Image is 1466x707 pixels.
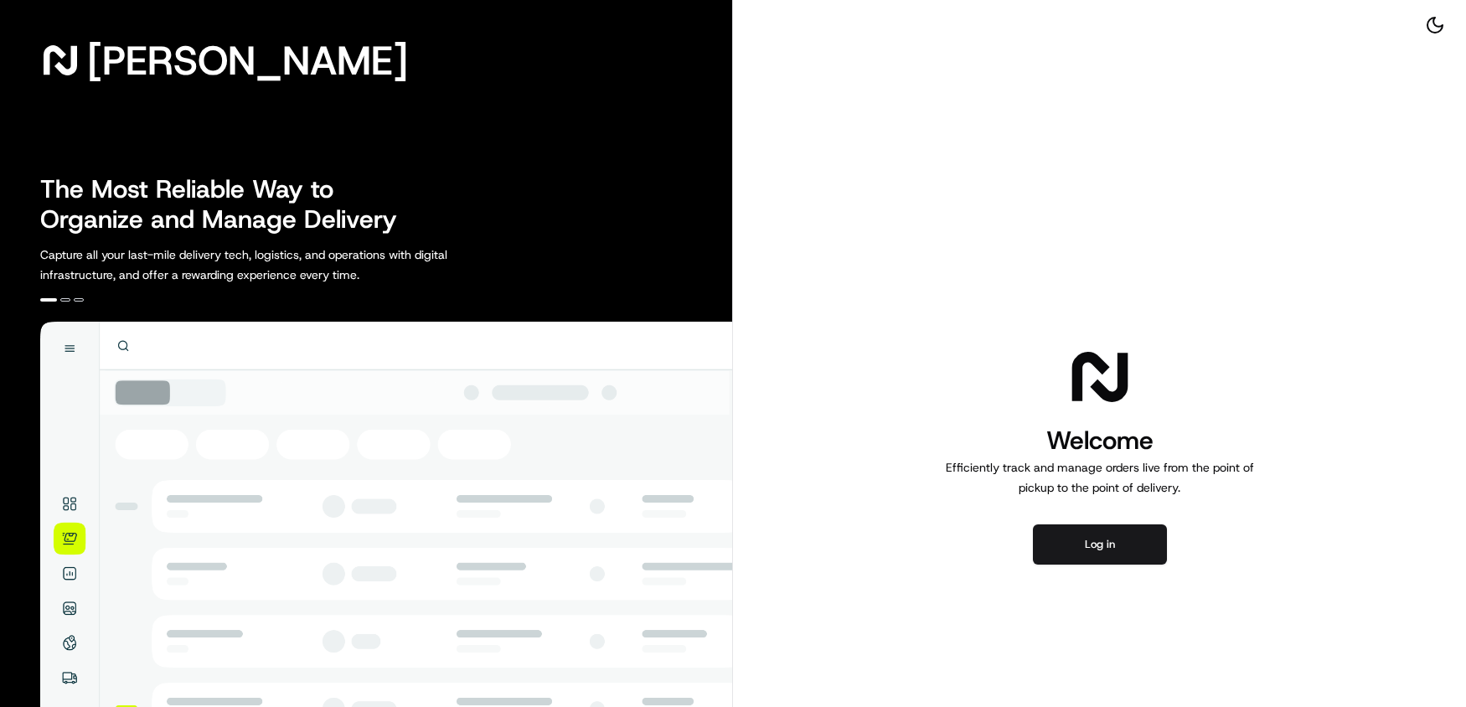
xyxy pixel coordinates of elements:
[939,424,1261,457] h1: Welcome
[87,44,408,77] span: [PERSON_NAME]
[40,245,523,285] p: Capture all your last-mile delivery tech, logistics, and operations with digital infrastructure, ...
[1033,524,1167,565] button: Log in
[40,174,416,235] h2: The Most Reliable Way to Organize and Manage Delivery
[939,457,1261,498] p: Efficiently track and manage orders live from the point of pickup to the point of delivery.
